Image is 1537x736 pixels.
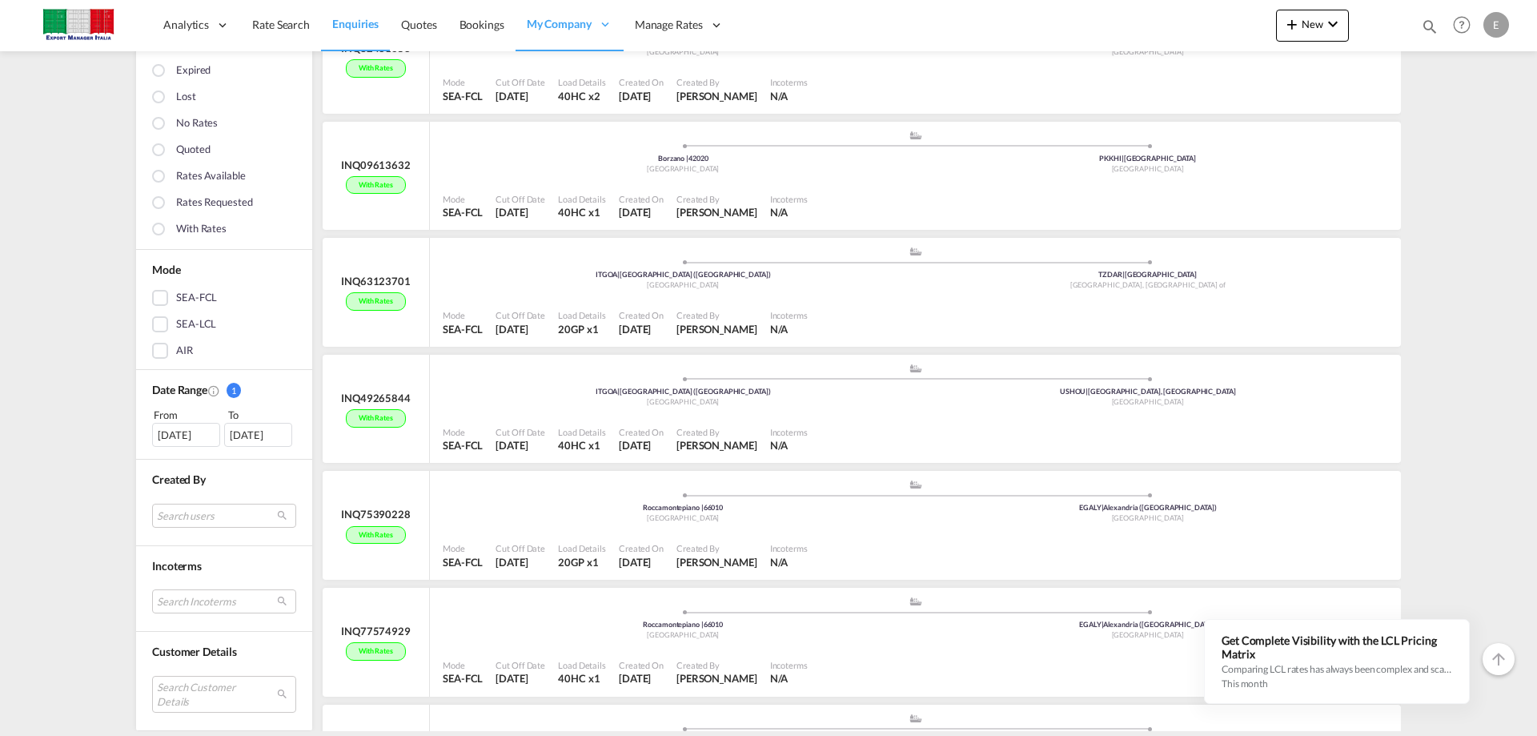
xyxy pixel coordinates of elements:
[1112,47,1184,56] span: [GEOGRAPHIC_DATA]
[643,503,703,512] span: Roccamontepiano
[152,473,206,486] span: Created By
[496,672,528,685] span: [DATE]
[1102,503,1104,512] span: |
[152,383,207,396] span: Date Range
[346,526,406,545] div: With rates
[224,423,292,447] div: [DATE]
[346,59,406,78] div: With rates
[558,659,606,671] div: Load Details
[152,406,296,446] span: From To [DATE][DATE]
[176,343,193,359] div: AIR
[1112,397,1184,406] span: [GEOGRAPHIC_DATA]
[443,438,483,452] div: SEA-FCL
[443,671,483,686] div: SEA-FCL
[1282,18,1342,30] span: New
[496,193,545,205] div: Cut Off Date
[152,406,223,422] div: From
[619,205,664,219] div: 9 Sep 2025
[558,438,606,452] div: 40HC x 1
[1421,18,1439,42] div: icon-magnify
[496,426,545,438] div: Cut Off Date
[341,158,411,172] div: INQ09613632
[770,309,808,321] div: Incoterms
[619,323,651,336] span: [DATE]
[647,513,719,522] span: [GEOGRAPHIC_DATA]
[619,206,651,219] span: [DATE]
[906,714,925,722] md-icon: assets/icons/custom/ship-fill.svg
[1448,11,1475,38] span: Help
[152,290,296,306] md-checkbox: SEA-FCL
[24,7,132,43] img: 51022700b14f11efa3148557e262d94e.jpg
[1483,12,1509,38] div: E
[643,620,703,629] span: Roccamontepiano
[496,322,545,336] div: 9 Sep 2025
[496,671,545,686] div: 9 Sep 2025
[496,206,528,219] span: [DATE]
[701,620,704,629] span: |
[176,142,210,159] div: Quoted
[496,309,545,321] div: Cut Off Date
[676,323,757,336] span: [PERSON_NAME]
[1112,164,1184,173] span: [GEOGRAPHIC_DATA]
[770,89,789,103] div: N/A
[459,18,504,31] span: Bookings
[770,76,808,88] div: Incoterms
[906,131,925,139] md-icon: assets/icons/custom/ship-fill.svg
[1276,10,1349,42] button: icon-plus 400-fgNewicon-chevron-down
[676,439,757,452] span: [PERSON_NAME]
[1099,154,1196,163] span: PKKHI [GEOGRAPHIC_DATA]
[496,659,545,671] div: Cut Off Date
[1098,270,1197,279] span: TZDAR [GEOGRAPHIC_DATA]
[320,588,1401,705] div: INQ77574929With rates assets/icons/custom/ship-fill.svgassets/icons/custom/roll-o-plane.svgOrigin...
[176,89,196,107] div: Lost
[558,89,606,103] div: 40HC x 2
[152,423,220,447] div: [DATE]
[152,558,202,572] span: Incoterms
[1060,387,1236,396] span: USHOU [GEOGRAPHIC_DATA], [GEOGRAPHIC_DATA]
[320,122,1401,239] div: INQ09613632With rates assets/icons/custom/ship-fill.svgassets/icons/custom/roll-o-plane.svgOrigin...
[619,193,664,205] div: Created On
[701,503,704,512] span: |
[443,205,483,219] div: SEA-FCL
[676,556,757,569] span: [PERSON_NAME]
[227,406,297,422] div: To
[676,322,757,336] div: Luca Prosetti
[676,193,757,205] div: Created By
[619,439,651,452] span: [DATE]
[332,17,379,30] span: Enquiries
[676,555,757,569] div: VALERIA STOPPINI
[227,383,241,398] span: 1
[1421,18,1439,35] md-icon: icon-magnify
[252,18,310,31] span: Rate Search
[443,89,483,103] div: SEA-FCL
[496,542,545,554] div: Cut Off Date
[176,62,211,80] div: Expired
[770,322,789,336] div: N/A
[558,205,606,219] div: 40HC x 1
[1079,503,1216,512] span: EGALY Alexandria ([GEOGRAPHIC_DATA])
[558,309,606,321] div: Load Details
[443,555,483,569] div: SEA-FCL
[496,205,545,219] div: 9 Sep 2025
[770,542,808,554] div: Incoterms
[346,642,406,661] div: With rates
[176,168,246,186] div: Rates available
[496,439,528,452] span: [DATE]
[341,507,411,521] div: INQ75390228
[704,503,724,512] span: 66010
[676,309,757,321] div: Created By
[443,309,483,321] div: Mode
[647,397,719,406] span: [GEOGRAPHIC_DATA]
[341,624,411,638] div: INQ77574929
[676,76,757,88] div: Created By
[596,270,771,279] span: ITGOA [GEOGRAPHIC_DATA] ([GEOGRAPHIC_DATA])
[676,426,757,438] div: Created By
[1102,620,1104,629] span: |
[647,280,719,289] span: [GEOGRAPHIC_DATA]
[346,292,406,311] div: With rates
[207,384,220,396] md-icon: Created On
[704,620,724,629] span: 66010
[676,90,757,103] span: [PERSON_NAME]
[320,471,1401,588] div: INQ75390228With rates assets/icons/custom/ship-fill.svgassets/icons/custom/roll-o-plane.svgOrigin...
[617,270,620,279] span: |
